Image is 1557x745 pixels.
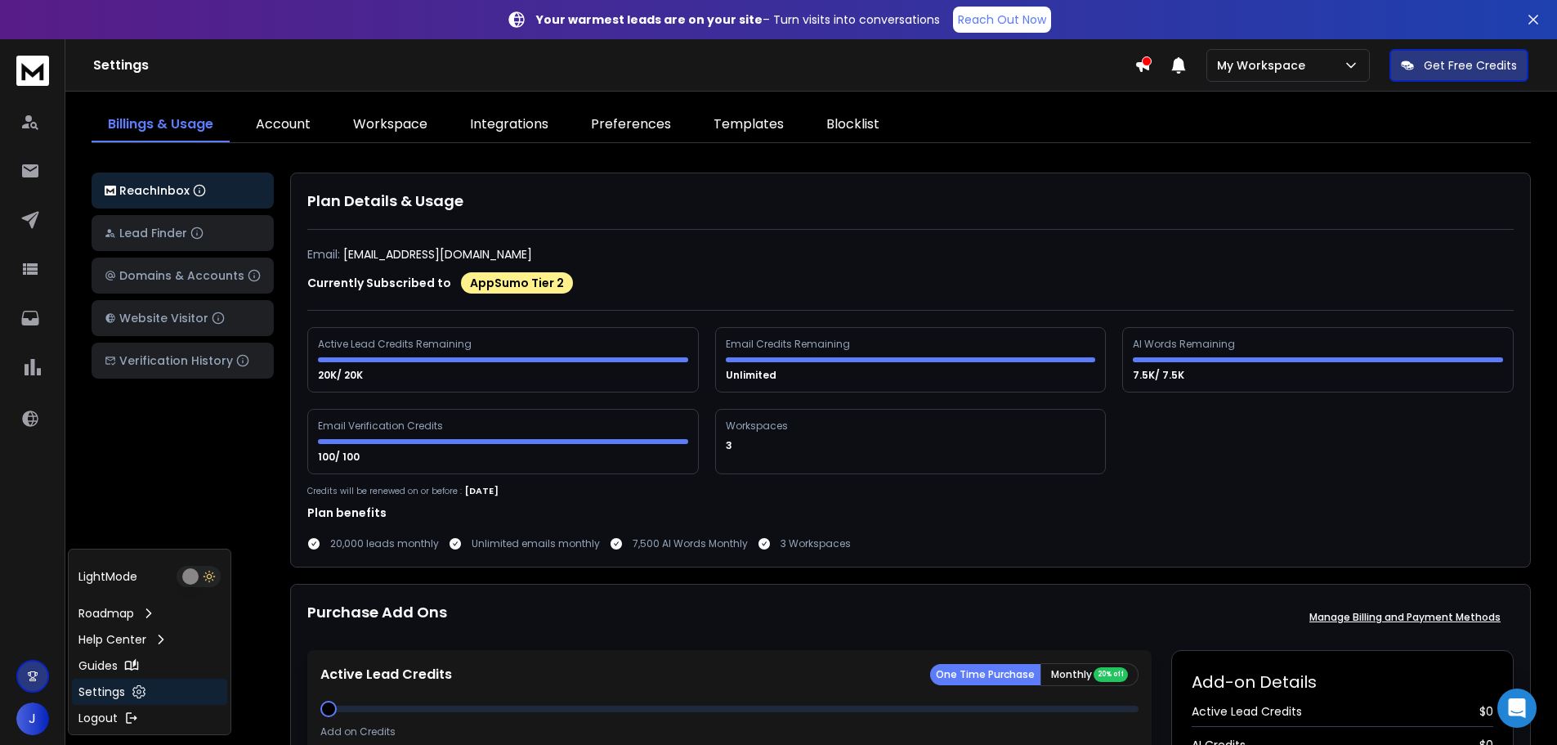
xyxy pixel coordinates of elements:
a: Preferences [575,108,687,142]
button: One Time Purchase [930,664,1040,685]
p: Get Free Credits [1424,57,1517,74]
a: Blocklist [810,108,896,142]
p: Settings [78,684,125,700]
strong: Your warmest leads are on your site [536,11,763,28]
p: Reach Out Now [958,11,1046,28]
div: AI Words Remaining [1133,338,1237,351]
h1: Plan Details & Usage [307,190,1514,213]
p: [EMAIL_ADDRESS][DOMAIN_NAME] [343,246,532,263]
a: Account [239,108,327,142]
p: Help Center [78,631,146,648]
p: 20,000 leads monthly [330,537,439,550]
p: Light Mode [78,568,137,585]
a: Templates [697,108,800,142]
p: 7,500 AI Words Monthly [633,537,748,550]
button: Get Free Credits [1389,49,1528,82]
a: Roadmap [72,600,227,626]
p: Unlimited [726,369,779,382]
a: Billings & Usage [92,108,230,142]
div: 20% off [1094,667,1128,682]
div: Active Lead Credits Remaining [318,338,474,351]
p: – Turn visits into conversations [536,11,940,28]
p: Logout [78,710,118,726]
span: Active Lead Credits [1192,703,1302,720]
button: J [16,702,49,735]
div: Email Verification Credits [318,420,445,433]
p: [DATE] [465,484,499,498]
a: Integrations [454,108,565,142]
button: Website Visitor [92,300,274,336]
p: 3 Workspaces [781,537,851,550]
div: Workspaces [726,420,790,433]
p: Currently Subscribed to [307,275,451,291]
div: AppSumo Tier 2 [461,272,573,294]
p: Active Lead Credits [320,665,452,684]
p: Guides [78,657,118,674]
p: 7.5K/ 7.5K [1133,369,1187,382]
p: Add on Credits [320,725,396,738]
img: logo [16,56,49,86]
button: Domains & Accounts [92,258,274,294]
a: Reach Out Now [953,7,1051,33]
p: My Workspace [1217,57,1312,74]
p: Roadmap [78,605,134,622]
button: Manage Billing and Payment Methods [1296,601,1514,634]
p: Email: [307,246,340,263]
button: ReachInbox [92,173,274,209]
h1: Plan benefits [307,505,1514,521]
a: Guides [72,653,227,679]
p: 20K/ 20K [318,369,365,382]
img: logo [105,186,116,196]
p: Unlimited emails monthly [472,537,600,550]
p: Manage Billing and Payment Methods [1309,611,1501,624]
a: Settings [72,679,227,705]
a: Workspace [337,108,444,142]
p: 100/ 100 [318,451,362,464]
h1: Settings [93,56,1134,75]
span: $ 0 [1479,703,1493,720]
div: Email Credits Remaining [726,338,852,351]
p: Credits will be renewed on or before : [307,485,462,497]
button: Verification History [92,343,274,379]
button: Monthly 20% off [1040,663,1139,686]
a: Help Center [72,626,227,653]
div: Open Intercom Messenger [1497,689,1537,728]
button: Lead Finder [92,215,274,251]
p: 3 [726,439,735,452]
h1: Purchase Add Ons [307,601,447,634]
h2: Add-on Details [1192,671,1493,693]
